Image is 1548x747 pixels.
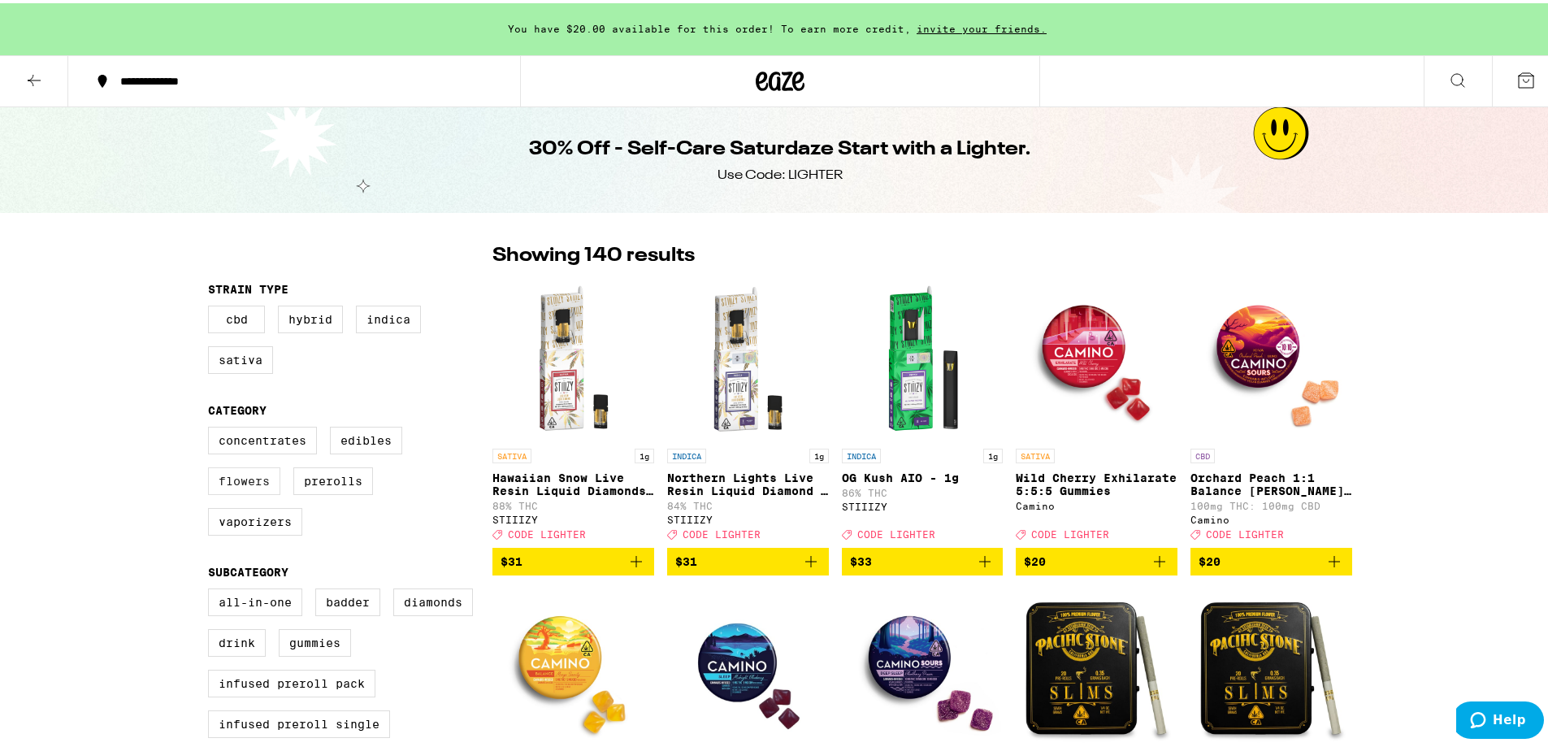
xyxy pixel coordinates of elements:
[667,511,829,522] div: STIIIZY
[1190,275,1352,437] img: Camino - Orchard Peach 1:1 Balance Sours Gummies
[667,445,706,460] p: INDICA
[911,20,1052,31] span: invite your friends.
[1016,468,1177,494] p: Wild Cherry Exhilarate 5:5:5 Gummies
[492,275,654,437] img: STIIIZY - Hawaiian Snow Live Resin Liquid Diamonds - 1g
[1190,545,1352,572] button: Add to bag
[492,239,695,267] p: Showing 140 results
[683,526,761,536] span: CODE LIGHTER
[667,468,829,494] p: Northern Lights Live Resin Liquid Diamond - 1g
[492,445,531,460] p: SATIVA
[1190,275,1352,545] a: Open page for Orchard Peach 1:1 Balance Sours Gummies from Camino
[501,552,523,565] span: $31
[842,498,1004,509] div: STIIIZY
[330,423,402,451] label: Edibles
[208,280,288,293] legend: Strain Type
[842,275,1004,437] img: STIIIZY - OG Kush AIO - 1g
[492,275,654,545] a: Open page for Hawaiian Snow Live Resin Liquid Diamonds - 1g from STIIIZY
[1016,497,1177,508] div: Camino
[208,585,302,613] label: All-In-One
[1031,526,1109,536] span: CODE LIGHTER
[718,163,843,181] div: Use Code: LIGHTER
[842,484,1004,495] p: 86% THC
[529,132,1031,160] h1: 30% Off - Self-Care Saturdaze Start with a Lighter.
[635,445,654,460] p: 1g
[667,545,829,572] button: Add to bag
[1190,511,1352,522] div: Camino
[208,626,266,654] label: Drink
[842,275,1004,545] a: Open page for OG Kush AIO - 1g from STIIIZY
[508,20,911,31] span: You have $20.00 available for this order! To earn more credit,
[492,468,654,494] p: Hawaiian Snow Live Resin Liquid Diamonds - 1g
[667,275,829,437] img: STIIIZY - Northern Lights Live Resin Liquid Diamond - 1g
[1456,698,1544,739] iframe: Opens a widget where you can find more information
[208,302,265,330] label: CBD
[208,505,302,532] label: Vaporizers
[1016,275,1177,545] a: Open page for Wild Cherry Exhilarate 5:5:5 Gummies from Camino
[1016,275,1177,437] img: Camino - Wild Cherry Exhilarate 5:5:5 Gummies
[1206,526,1284,536] span: CODE LIGHTER
[492,511,654,522] div: STIIIZY
[1016,545,1177,572] button: Add to bag
[842,545,1004,572] button: Add to bag
[492,497,654,508] p: 88% THC
[356,302,421,330] label: Indica
[1190,445,1215,460] p: CBD
[1190,497,1352,508] p: 100mg THC: 100mg CBD
[208,401,267,414] legend: Category
[667,497,829,508] p: 84% THC
[208,343,273,371] label: Sativa
[667,275,829,545] a: Open page for Northern Lights Live Resin Liquid Diamond - 1g from STIIIZY
[1016,445,1055,460] p: SATIVA
[208,562,288,575] legend: Subcategory
[675,552,697,565] span: $31
[842,468,1004,481] p: OG Kush AIO - 1g
[492,545,654,572] button: Add to bag
[1190,468,1352,494] p: Orchard Peach 1:1 Balance [PERSON_NAME] Gummies
[208,464,280,492] label: Flowers
[393,585,473,613] label: Diamonds
[842,445,881,460] p: INDICA
[857,526,935,536] span: CODE LIGHTER
[293,464,373,492] label: Prerolls
[279,626,351,654] label: Gummies
[208,707,390,735] label: Infused Preroll Single
[850,552,872,565] span: $33
[508,526,586,536] span: CODE LIGHTER
[983,445,1003,460] p: 1g
[208,667,375,694] label: Infused Preroll Pack
[1199,552,1221,565] span: $20
[208,423,317,451] label: Concentrates
[809,445,829,460] p: 1g
[1024,552,1046,565] span: $20
[315,585,380,613] label: Badder
[278,302,343,330] label: Hybrid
